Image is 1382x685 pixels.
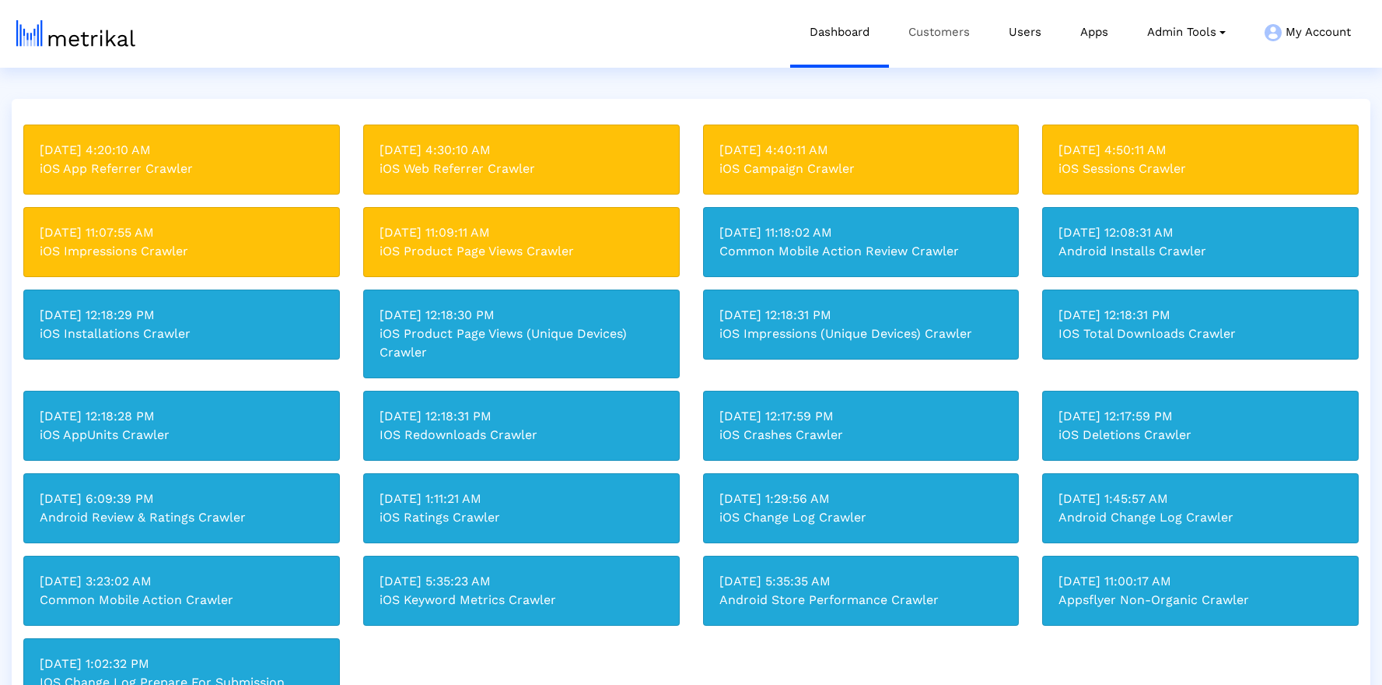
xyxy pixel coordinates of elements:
div: [DATE] 12:08:31 AM [1058,223,1342,242]
div: [DATE] 12:18:29 PM [40,306,324,325]
div: IOS Redownloads Crawler [380,426,663,444]
div: iOS Sessions Crawler [1058,160,1342,178]
div: iOS Keyword Metrics Crawler [380,591,663,609]
div: Appsflyer Non-Organic Crawler [1058,591,1342,609]
div: iOS Product Page Views Crawler [380,242,663,261]
div: [DATE] 1:02:32 PM [40,655,324,673]
div: [DATE] 3:23:02 AM [40,572,324,591]
div: iOS Crashes Crawler [719,426,1003,444]
div: IOS Total Downloads Crawler [1058,325,1342,343]
div: [DATE] 4:50:11 AM [1058,141,1342,160]
div: [DATE] 1:45:57 AM [1058,490,1342,508]
div: iOS App Referrer Crawler [40,160,324,178]
div: [DATE] 5:35:35 AM [719,572,1003,591]
div: iOS Campaign Crawler [719,160,1003,178]
div: iOS AppUnits Crawler [40,426,324,444]
img: my-account-menu-icon.png [1265,24,1282,41]
div: Android Change Log Crawler [1058,508,1342,527]
div: [DATE] 11:00:17 AM [1058,572,1342,591]
div: Android Installs Crawler [1058,242,1342,261]
div: [DATE] 4:20:10 AM [40,141,324,160]
div: iOS Web Referrer Crawler [380,160,663,178]
div: [DATE] 1:11:21 AM [380,490,663,508]
div: Common Mobile Action Crawler [40,591,324,609]
div: iOS Ratings Crawler [380,508,663,527]
div: iOS Product Page Views (Unique Devices) Crawler [380,325,663,362]
div: [DATE] 12:17:59 PM [719,407,1003,426]
div: [DATE] 11:18:02 AM [719,223,1003,242]
div: [DATE] 1:29:56 AM [719,490,1003,508]
div: [DATE] 12:18:31 PM [380,407,663,426]
div: iOS Impressions (Unique Devices) Crawler [719,325,1003,343]
div: [DATE] 5:35:23 AM [380,572,663,591]
div: iOS Installations Crawler [40,325,324,343]
div: [DATE] 12:17:59 PM [1058,407,1342,426]
img: metrical-logo-light.png [16,20,135,47]
div: iOS Change Log Crawler [719,508,1003,527]
div: [DATE] 12:18:30 PM [380,306,663,325]
div: [DATE] 4:30:10 AM [380,141,663,160]
div: iOS Impressions Crawler [40,242,324,261]
div: [DATE] 12:18:31 PM [719,306,1003,325]
div: [DATE] 12:18:28 PM [40,407,324,426]
div: [DATE] 11:07:55 AM [40,223,324,242]
div: Android Store Performance Crawler [719,591,1003,609]
div: Android Review & Ratings Crawler [40,508,324,527]
div: iOS Deletions Crawler [1058,426,1342,444]
div: [DATE] 4:40:11 AM [719,141,1003,160]
div: [DATE] 6:09:39 PM [40,490,324,508]
div: [DATE] 12:18:31 PM [1058,306,1342,325]
div: Common Mobile Action Review Crawler [719,242,1003,261]
div: [DATE] 11:09:11 AM [380,223,663,242]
